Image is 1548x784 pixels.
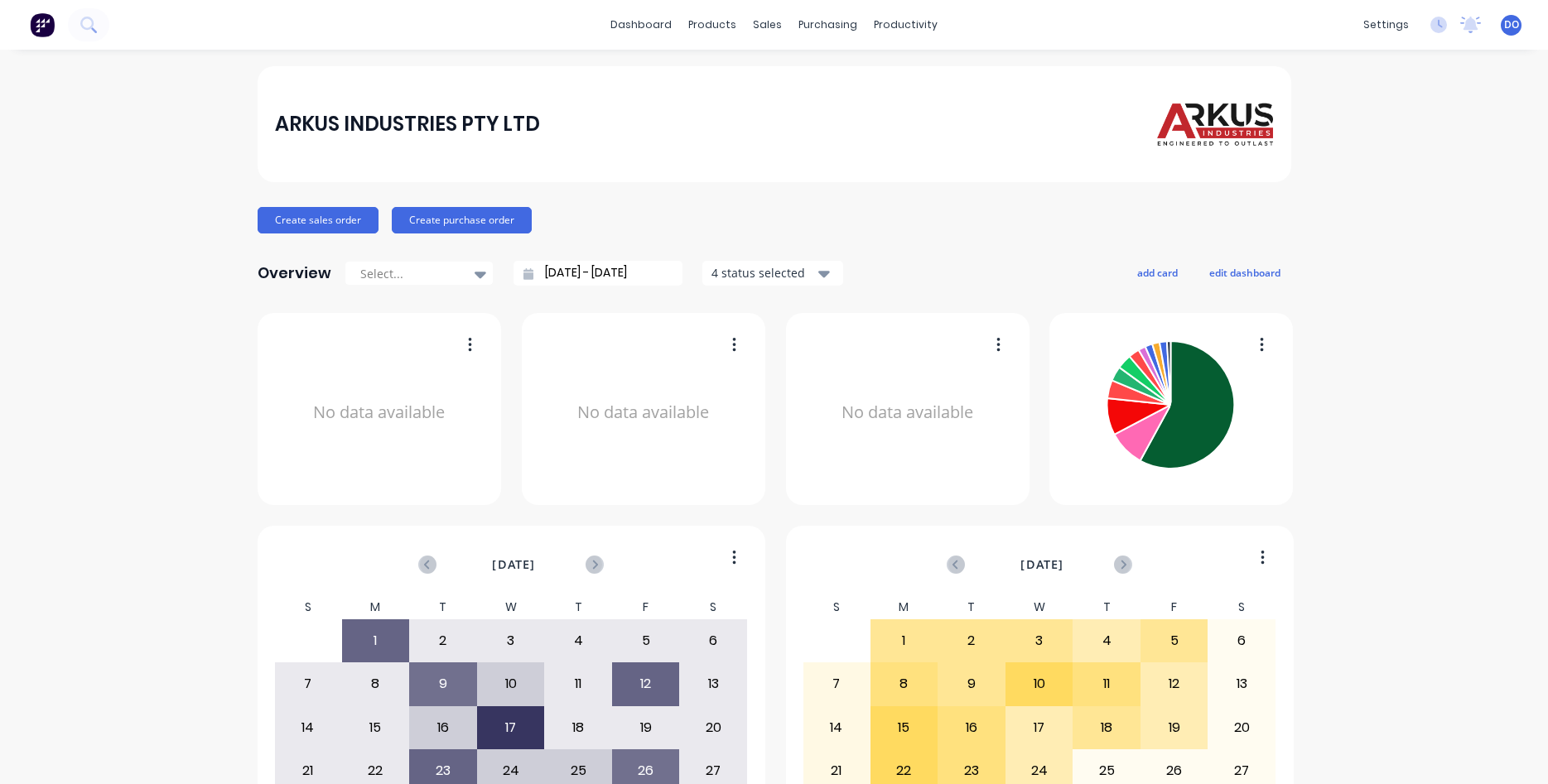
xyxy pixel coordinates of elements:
div: 4 status selected [711,264,816,281]
div: T [1073,595,1141,619]
div: 5 [1141,620,1208,661]
div: 17 [1006,707,1073,748]
div: W [477,595,545,619]
button: add card [1126,262,1189,283]
div: 2 [938,620,1005,661]
div: M [342,595,410,619]
div: Overview [258,257,331,290]
span: DO [1504,17,1519,32]
div: 7 [803,663,870,705]
div: 3 [478,620,544,661]
div: S [679,595,747,619]
div: 13 [1208,663,1275,705]
div: 16 [938,707,1005,748]
div: 18 [1073,707,1140,748]
div: T [938,595,1005,619]
div: 3 [1006,620,1073,661]
div: purchasing [790,12,866,37]
div: 1 [343,620,409,661]
div: products [680,12,745,37]
button: 4 status selected [702,261,843,286]
div: 8 [871,663,938,705]
div: 13 [680,663,746,705]
img: Factory [30,12,55,37]
button: Create purchase order [392,207,532,233]
button: Create sales order [258,207,379,233]
img: ARKUS INDUSTRIES PTY LTD [1157,94,1273,154]
div: 19 [1141,707,1208,748]
div: No data available [275,334,483,491]
div: 5 [613,620,679,661]
div: 15 [343,707,409,748]
div: F [612,595,680,619]
div: F [1141,595,1208,619]
div: 18 [545,707,611,748]
div: 16 [410,707,476,748]
div: 17 [478,707,544,748]
div: ARKUS INDUSTRIES PTY LTD [275,108,540,141]
div: 4 [545,620,611,661]
div: 6 [1208,620,1275,661]
div: 14 [275,707,341,748]
span: [DATE] [1020,556,1063,574]
div: sales [745,12,790,37]
div: 4 [1073,620,1140,661]
div: 12 [613,663,679,705]
div: 10 [478,663,544,705]
div: 11 [545,663,611,705]
div: S [274,595,342,619]
div: T [409,595,477,619]
div: T [544,595,612,619]
div: 11 [1073,663,1140,705]
div: M [870,595,938,619]
div: 15 [871,707,938,748]
div: 6 [680,620,746,661]
div: 19 [613,707,679,748]
div: 14 [803,707,870,748]
div: 7 [275,663,341,705]
button: edit dashboard [1198,262,1291,283]
div: S [803,595,870,619]
div: settings [1355,12,1417,37]
a: dashboard [602,12,680,37]
div: No data available [803,334,1011,491]
div: S [1208,595,1276,619]
div: 20 [1208,707,1275,748]
span: [DATE] [492,556,535,574]
div: No data available [539,334,747,491]
div: productivity [866,12,946,37]
div: 9 [938,663,1005,705]
div: W [1005,595,1073,619]
div: 1 [871,620,938,661]
div: 12 [1141,663,1208,705]
div: 8 [343,663,409,705]
div: 20 [680,707,746,748]
div: 10 [1006,663,1073,705]
div: 9 [410,663,476,705]
div: 2 [410,620,476,661]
